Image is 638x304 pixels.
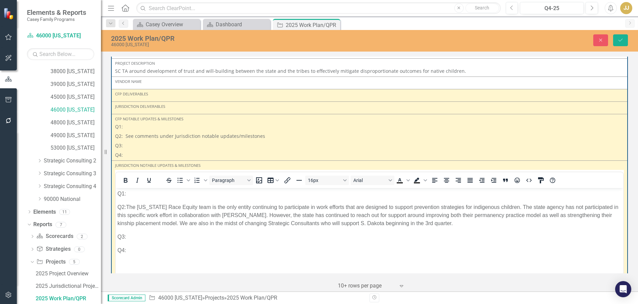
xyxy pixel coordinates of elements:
button: Strikethrough [163,176,175,185]
a: 48000 [US_STATE] [50,119,101,127]
button: CSS Editor [535,176,546,185]
div: CFP Deliverables [115,91,624,97]
div: 2025 Work Plan/QPR [36,296,101,302]
a: 46000 [US_STATE] [50,106,101,114]
span: Search [475,5,489,10]
div: 0 [74,246,85,252]
button: Font Arial [351,176,394,185]
a: Strategies [36,245,70,253]
div: Q4-25 [522,4,581,12]
a: Casey Overview [135,20,199,29]
span: Arial [353,178,386,183]
div: 46000 [US_STATE] [111,42,401,47]
button: Align center [441,176,452,185]
div: Background color Black [412,176,429,185]
button: Insert/edit link [282,176,293,185]
a: Reports [33,221,52,229]
span: 16px [308,178,341,183]
button: Italic [132,176,143,185]
button: Font size 16px [305,176,349,185]
div: Numbered list [192,176,209,185]
div: 2 [77,234,87,239]
span: Elements & Reports [27,8,86,17]
button: Help [547,176,558,185]
p: Q2: See comments under Jurisdiction notable updates/milestones [115,131,624,141]
small: Casey Family Programs [27,17,86,22]
a: Dashboard [205,20,269,29]
div: 5 [69,259,80,265]
div: 2025 Work Plan/QPR [111,35,401,42]
button: Align left [429,176,440,185]
a: 38000 [US_STATE] [50,68,101,75]
a: Scorecards [36,233,73,240]
a: Projects [205,295,224,301]
div: » » [149,294,364,302]
button: Table [265,176,281,185]
a: Strategic Consulting 4 [44,183,101,190]
a: 49000 [US_STATE] [50,132,101,140]
button: Align right [453,176,464,185]
div: 2025 Work Plan/QPR [286,21,339,29]
div: Open Intercom Messenger [615,281,631,297]
div: Casey Overview [146,20,199,29]
a: Strategic Consulting 3 [44,170,101,178]
a: 53000 [US_STATE] [50,144,101,152]
div: Bullet list [175,176,192,185]
button: Justify [464,176,476,185]
a: 2025 Project Overview [34,268,101,279]
button: Horizontal line [293,176,305,185]
a: 90000 National [44,195,101,203]
p: Q1: [115,123,624,131]
div: Vendor Name [115,79,624,84]
a: 39000 [US_STATE] [50,81,101,88]
div: 7 [56,222,66,227]
button: Underline [143,176,155,185]
button: Bold [120,176,131,185]
div: Dashboard [216,20,269,29]
button: Blockquote [500,176,511,185]
p: Q3: [115,141,624,150]
button: JJ [620,2,632,14]
div: 2025 Jurisdictional Projects Assessment [36,283,101,289]
button: Emojis [511,176,523,185]
button: Search [465,3,499,13]
img: ClearPoint Strategy [3,8,15,20]
div: 2025 Work Plan/QPR [227,295,277,301]
button: HTML Editor [523,176,535,185]
button: Block Paragraph [209,176,253,185]
p: SC TA around development of trust and will-building between the state and the tribes to effective... [115,68,624,74]
div: 2025 Project Overview [36,271,101,277]
span: Scorecard Admin [108,295,145,301]
div: Project Description [115,61,624,66]
a: 2025 Work Plan/QPR [34,293,101,304]
button: Q4-25 [520,2,584,14]
a: 2025 Jurisdictional Projects Assessment [34,281,101,292]
a: 46000 [US_STATE] [158,295,202,301]
a: Projects [36,258,65,266]
a: 46000 [US_STATE] [27,32,94,40]
span: Paragraph [212,178,245,183]
div: CFP Notable Updates & Milestones [115,116,624,122]
div: Jurisdiction Notable Updates & Milestones [115,163,624,168]
button: Insert image [253,176,265,185]
a: Elements [33,208,56,216]
a: 45000 [US_STATE] [50,93,101,101]
div: 11 [59,209,70,215]
input: Search ClearPoint... [136,2,500,14]
button: Decrease indent [476,176,488,185]
div: Text color Black [395,176,412,185]
button: Increase indent [488,176,499,185]
input: Search Below... [27,48,94,60]
a: Strategic Consulting 2 [44,157,101,165]
p: Q4: [115,150,624,158]
div: Jurisdiction Deliverables [115,104,624,109]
